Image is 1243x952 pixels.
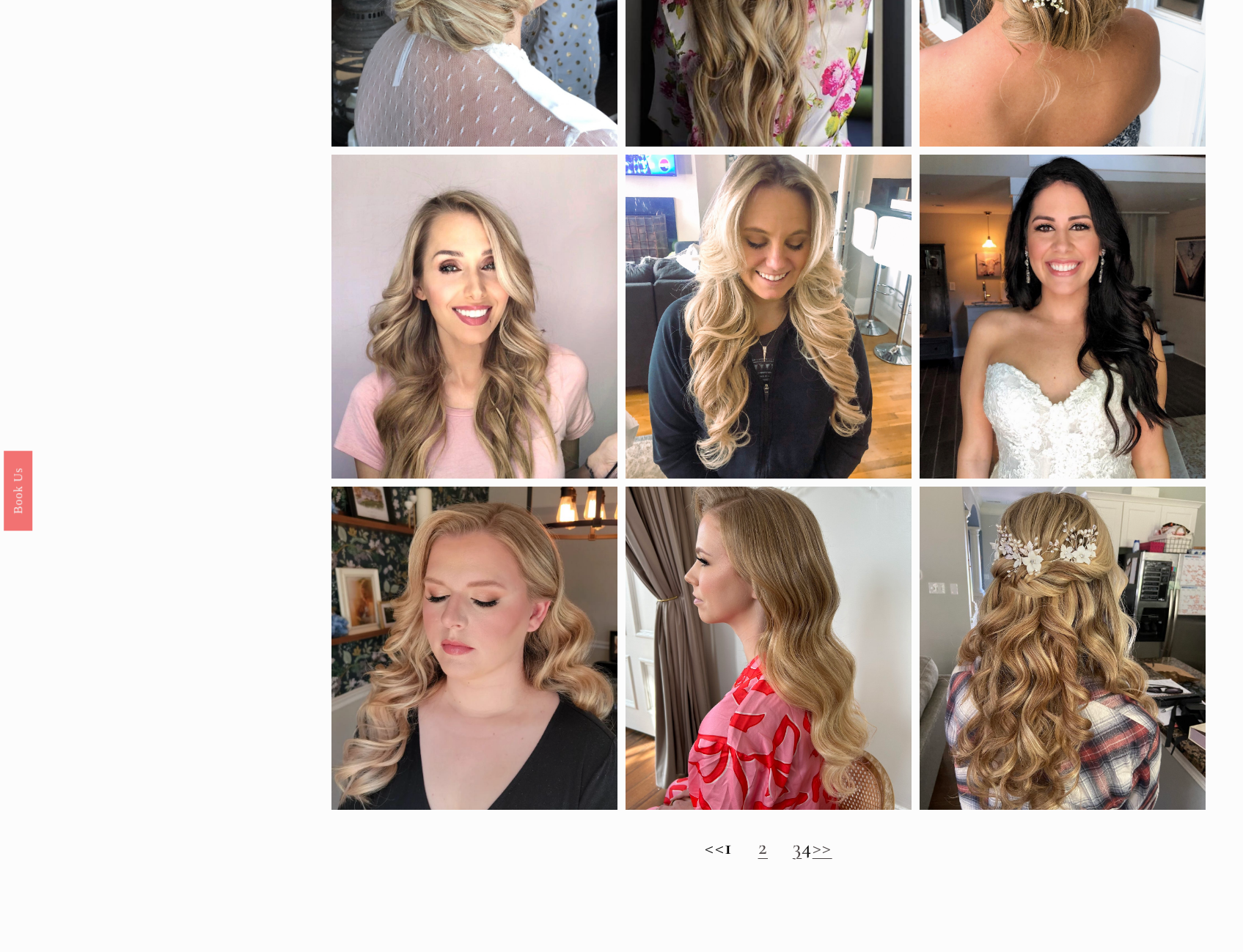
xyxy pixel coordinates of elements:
a: >> [813,834,832,860]
strong: 1 [725,834,733,860]
a: Book Us [4,450,32,530]
a: 3 [793,834,802,860]
h2: << 4 [331,835,1206,860]
a: 2 [758,834,768,860]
